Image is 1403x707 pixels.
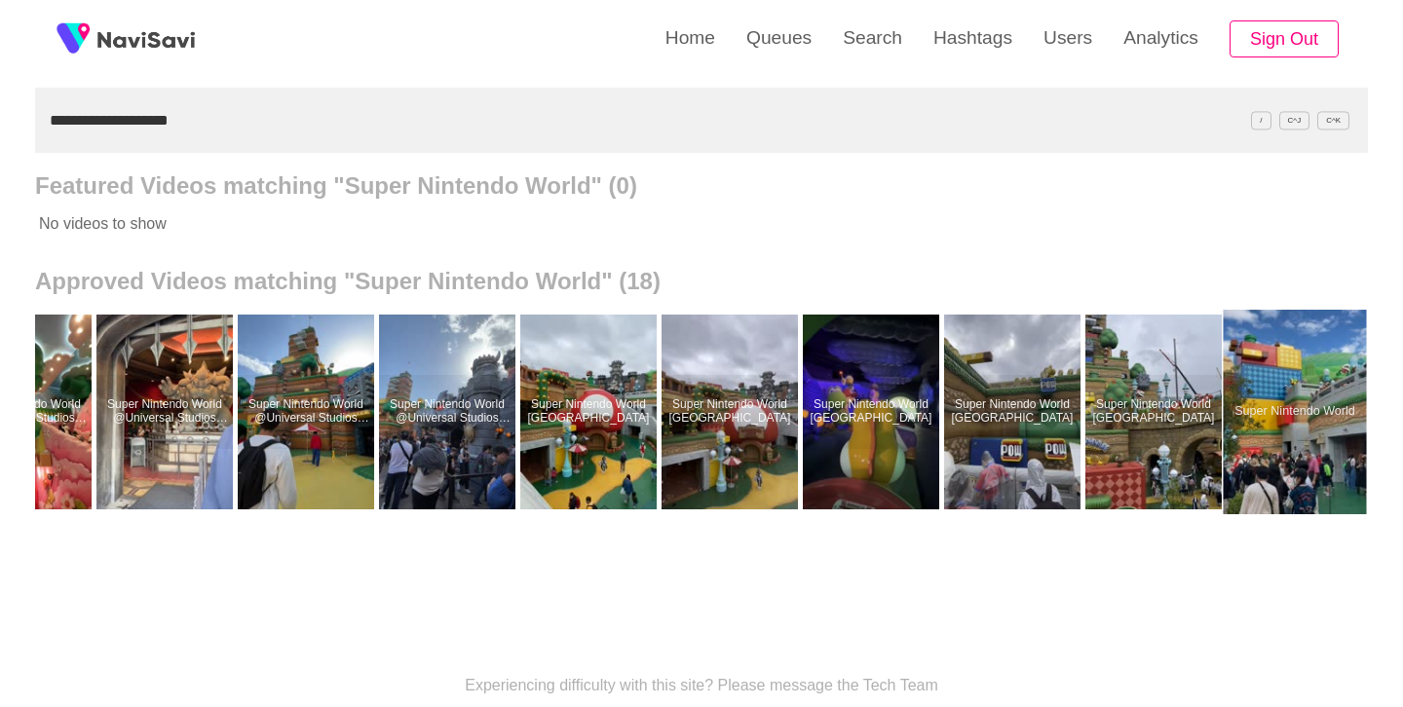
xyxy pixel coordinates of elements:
a: Super Nintendo World [GEOGRAPHIC_DATA]Super Nintendo World Japan [944,315,1085,509]
a: Super Nintendo World [GEOGRAPHIC_DATA]Super Nintendo World Japan [803,315,944,509]
a: Super Nintendo World [GEOGRAPHIC_DATA]Super Nintendo World Japan [520,315,662,509]
a: Super Nintendo World [GEOGRAPHIC_DATA]Super Nintendo World Japan [662,315,803,509]
img: fireSpot [49,15,97,63]
span: C^K [1317,111,1349,130]
a: Super Nintendo World [GEOGRAPHIC_DATA]Super Nintendo World Japan [1085,315,1227,509]
span: / [1251,111,1270,130]
h2: Approved Videos matching "Super Nintendo World" (18) [35,268,1368,295]
a: Super Nintendo World @Universal Studios HollywoodSuper Nintendo World @Universal Studios Hollywood [96,315,238,509]
button: Sign Out [1230,20,1339,58]
a: Super Nintendo World @Universal Studios HollywoodSuper Nintendo World @Universal Studios Hollywood [379,315,520,509]
span: C^J [1279,111,1310,130]
a: Super Nintendo WorldSuper Nintendo World [1227,315,1368,509]
img: fireSpot [97,29,195,49]
p: No videos to show [35,200,1234,248]
h2: Featured Videos matching "Super Nintendo World" (0) [35,172,1368,200]
p: Experiencing difficulty with this site? Please message the Tech Team [465,677,938,694]
a: Super Nintendo World @Universal Studios HollywoodSuper Nintendo World @Universal Studios Hollywood [238,315,379,509]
